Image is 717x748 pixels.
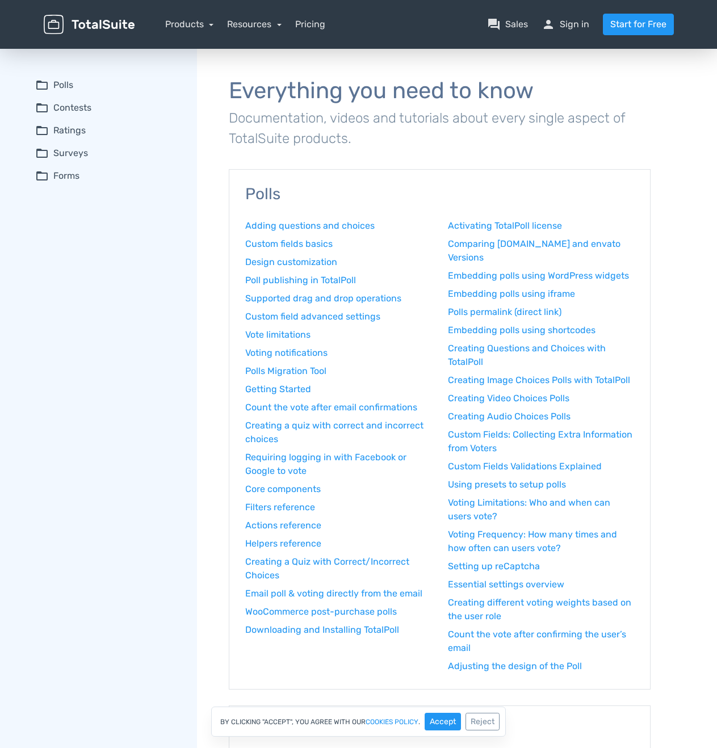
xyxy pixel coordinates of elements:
[448,219,634,233] a: Activating TotalPoll license
[245,537,431,551] a: Helpers reference
[425,713,461,730] button: Accept
[448,237,634,264] a: Comparing [DOMAIN_NAME] and envato Versions
[603,14,674,35] a: Start for Free
[35,78,49,92] span: folder_open
[245,186,634,203] h3: Polls
[448,578,634,591] a: Essential settings overview
[448,496,634,523] a: Voting Limitations: Who and when can users vote?
[245,310,431,323] a: Custom field advanced settings
[245,328,431,342] a: Vote limitations
[245,501,431,514] a: Filters reference
[366,718,418,725] a: cookies policy
[448,392,634,405] a: Creating Video Choices Polls
[35,124,181,137] summary: folder_openRatings
[245,605,431,619] a: WooCommerce post-purchase polls
[466,713,500,730] button: Reject
[448,323,634,337] a: Embedding polls using shortcodes
[245,623,431,637] a: Downloading and Installing TotalPoll
[245,451,431,478] a: Requiring logging in with Facebook or Google to vote
[35,101,49,115] span: folder_open
[35,78,181,92] summary: folder_openPolls
[245,482,431,496] a: Core components
[448,305,634,319] a: Polls permalink (direct link)
[448,560,634,573] a: Setting up reCaptcha
[245,364,431,378] a: Polls Migration Tool
[448,478,634,491] a: Using presets to setup polls
[245,419,431,446] a: Creating a quiz with correct and incorrect choices
[165,19,214,30] a: Products
[245,383,431,396] a: Getting Started
[227,19,282,30] a: Resources
[448,373,634,387] a: Creating Image Choices Polls with TotalPoll
[245,274,431,287] a: Poll publishing in TotalPoll
[229,108,651,149] p: Documentation, videos and tutorials about every single aspect of TotalSuite products.
[448,287,634,301] a: Embedding polls using iframe
[448,528,634,555] a: Voting Frequency: How many times and how often can users vote?
[245,346,431,360] a: Voting notifications
[448,596,634,623] a: Creating different voting weights based on the user role
[295,18,325,31] a: Pricing
[35,101,181,115] summary: folder_openContests
[245,401,431,414] a: Count the vote after email confirmations
[245,255,431,269] a: Design customization
[448,460,634,473] a: Custom Fields Validations Explained
[448,269,634,283] a: Embedding polls using WordPress widgets
[35,146,49,160] span: folder_open
[487,18,501,31] span: question_answer
[245,722,634,739] h3: Contests
[448,428,634,455] a: Custom Fields: Collecting Extra Information from Voters
[448,628,634,655] a: Count the vote after confirming the user’s email
[448,342,634,369] a: Creating Questions and Choices with TotalPoll
[542,18,589,31] a: personSign in
[211,707,506,737] div: By clicking "Accept", you agree with our .
[487,18,528,31] a: question_answerSales
[245,519,431,532] a: Actions reference
[35,169,181,183] summary: folder_openForms
[448,659,634,673] a: Adjusting the design of the Poll
[245,237,431,251] a: Custom fields basics
[35,146,181,160] summary: folder_openSurveys
[542,18,555,31] span: person
[35,124,49,137] span: folder_open
[245,219,431,233] a: Adding questions and choices
[448,410,634,423] a: Creating Audio Choices Polls
[245,587,431,600] a: Email poll & voting directly from the email
[245,555,431,582] a: Creating a Quiz with Correct/Incorrect Choices
[229,78,651,103] h1: Everything you need to know
[35,169,49,183] span: folder_open
[44,15,135,35] img: TotalSuite for WordPress
[245,292,431,305] a: Supported drag and drop operations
